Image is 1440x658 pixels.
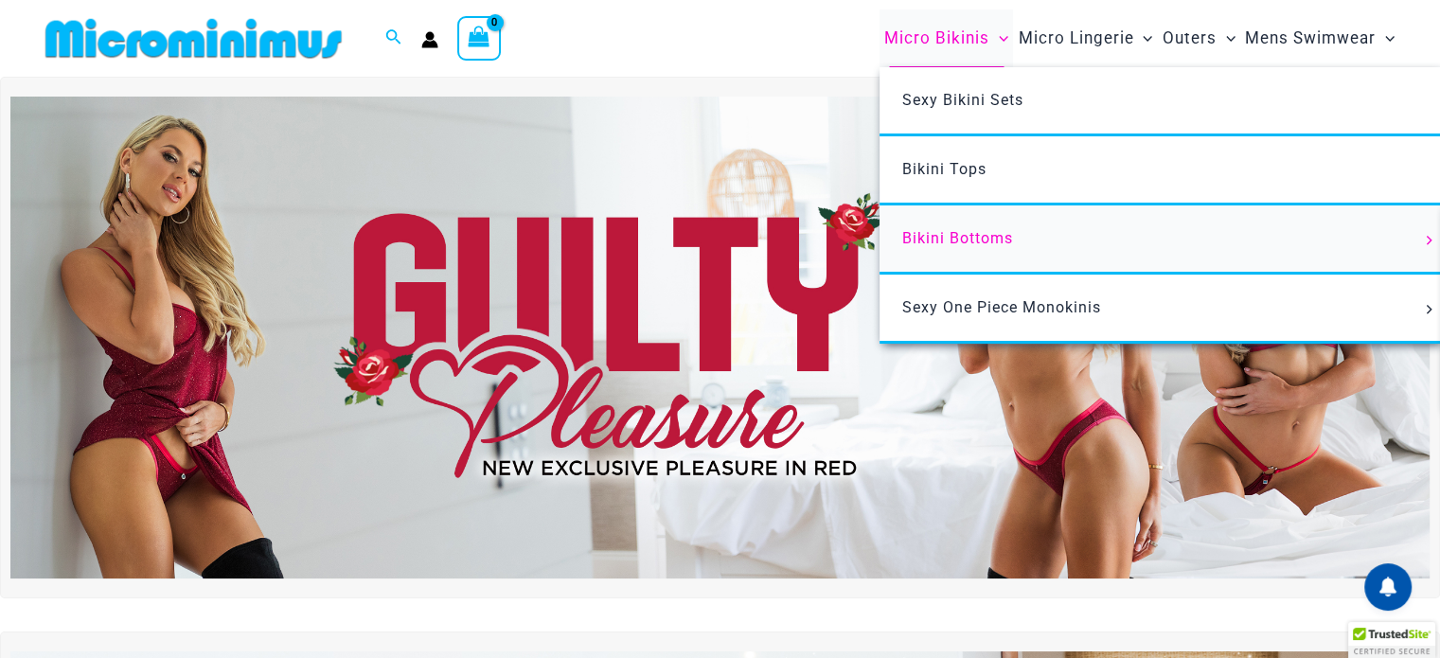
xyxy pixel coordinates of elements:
[10,97,1430,578] img: Guilty Pleasures Red Lingerie
[989,14,1008,62] span: Menu Toggle
[1419,305,1440,314] span: Menu Toggle
[1348,622,1435,658] div: TrustedSite Certified
[1133,14,1152,62] span: Menu Toggle
[902,298,1101,316] span: Sexy One Piece Monokinis
[1158,9,1240,67] a: OutersMenu ToggleMenu Toggle
[1419,236,1440,245] span: Menu Toggle
[880,9,1013,67] a: Micro BikinisMenu ToggleMenu Toggle
[1217,14,1236,62] span: Menu Toggle
[877,7,1402,70] nav: Site Navigation
[1240,9,1399,67] a: Mens SwimwearMenu ToggleMenu Toggle
[902,160,987,178] span: Bikini Tops
[421,31,438,48] a: Account icon link
[1376,14,1395,62] span: Menu Toggle
[1013,9,1157,67] a: Micro LingerieMenu ToggleMenu Toggle
[38,17,349,60] img: MM SHOP LOGO FLAT
[884,14,989,62] span: Micro Bikinis
[385,27,402,50] a: Search icon link
[1018,14,1133,62] span: Micro Lingerie
[1245,14,1376,62] span: Mens Swimwear
[1163,14,1217,62] span: Outers
[902,229,1013,247] span: Bikini Bottoms
[457,16,501,60] a: View Shopping Cart, empty
[902,91,1023,109] span: Sexy Bikini Sets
